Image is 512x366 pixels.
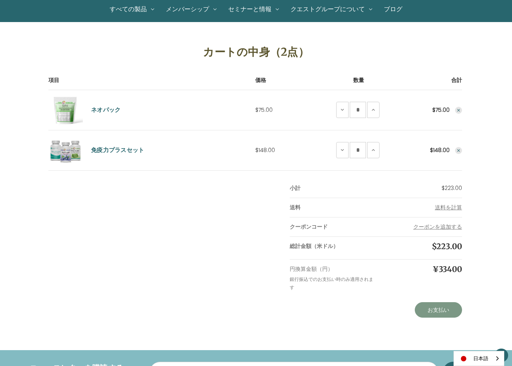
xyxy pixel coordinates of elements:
[393,76,462,90] th: 合計
[435,204,462,212] button: Add Info
[255,76,324,90] th: 価格
[350,142,366,158] input: Immune Plus Set
[91,106,120,115] a: ネオパック
[91,146,144,155] a: 免疫力プラスセット
[290,184,301,192] strong: 小計
[290,276,373,291] small: 銀行振込でのお支払い時のみ適用されます
[324,76,393,90] th: 数量
[432,106,450,114] strong: $75.00
[455,147,462,154] button: Remove Immune Plus Set from cart
[290,223,328,231] strong: クーポンコード
[454,351,504,366] aside: Language selected: 日本語
[255,106,273,114] span: $75.00
[430,146,450,154] strong: $148.00
[290,204,301,211] strong: 送料
[413,223,462,231] button: クーポンを追加する
[455,107,462,114] button: Remove NeoPak from cart
[290,265,376,273] p: 円換算金額（円）
[350,102,366,118] input: NeoPak
[435,204,462,211] span: 送料を計算
[433,264,462,274] span: ¥33400
[415,302,462,318] a: お支払い
[48,44,464,60] h1: カートの中身（2点）
[290,242,338,250] strong: 総計金額（米ドル）
[432,241,462,251] span: $223.00
[454,351,504,366] div: Language
[255,146,275,154] span: $148.00
[442,184,462,192] span: $223.00
[454,351,504,366] a: 日本語
[48,76,255,90] th: 項目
